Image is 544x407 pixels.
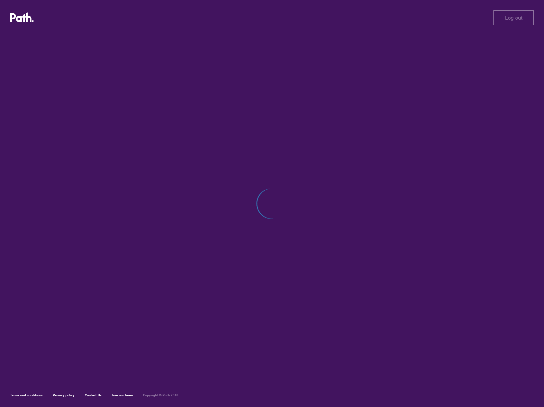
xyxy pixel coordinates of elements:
[112,393,133,397] a: Join our team
[53,393,75,397] a: Privacy policy
[143,393,178,397] h6: Copyright © Path 2018
[493,10,534,25] button: Log out
[85,393,102,397] a: Contact Us
[505,15,522,21] span: Log out
[10,393,43,397] a: Terms and conditions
